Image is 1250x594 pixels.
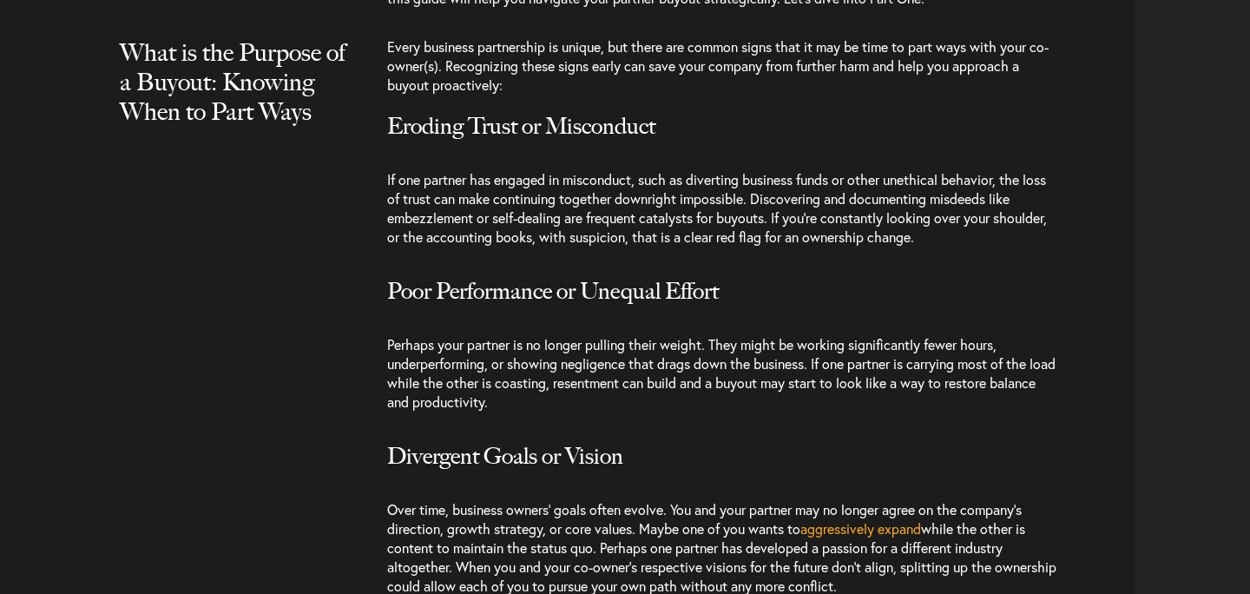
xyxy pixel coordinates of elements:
span: Every business partnership is unique, but there are common signs that it may be time to part ways... [387,37,1049,94]
h2: What is the Purpose of a Buyout: Knowing When to Part Ways [120,37,349,161]
span: Over time, business owners’ goals often evolve. You and your partner may no longer agree on the c... [387,500,1022,538]
span: If one partner has engaged in misconduct, such as diverting business funds or other unethical beh... [387,170,1047,246]
span: Divergent Goals or Vision [387,442,623,470]
span: Poor Performance or Unequal Effort [387,277,719,305]
span: Perhaps your partner is no longer pulling their weight. They might be working significantly fewer... [387,335,1056,411]
span: Eroding Trust or Misconduct [387,112,655,140]
a: aggressively expand [800,519,921,538]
